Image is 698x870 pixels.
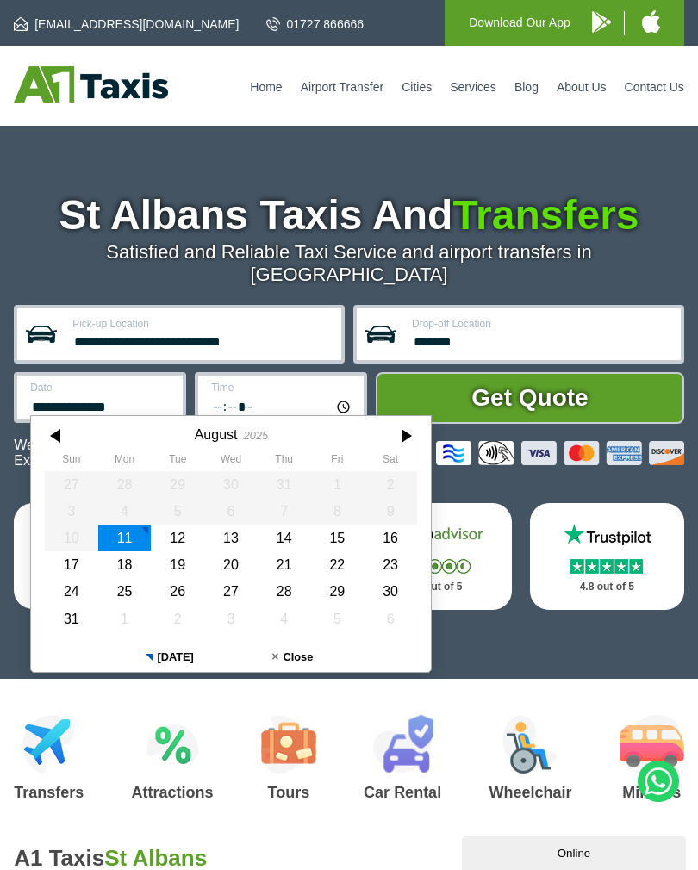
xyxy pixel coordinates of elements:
[549,576,665,598] p: 4.8 out of 5
[364,785,441,800] h3: Car Rental
[514,80,539,94] a: Blog
[620,715,684,774] img: Minibus
[258,498,311,525] div: 07 August 2025
[377,576,493,598] p: 4.8 out of 5
[301,80,383,94] a: Airport Transfer
[45,453,98,470] th: Sunday
[14,438,423,469] p: We Now Accept Card & Contactless Payment In
[244,429,268,442] div: 2025
[625,80,684,94] a: Contact Us
[109,643,232,672] button: [DATE]
[132,785,214,800] h3: Attractions
[452,192,639,238] span: Transfers
[98,578,152,605] div: 25 August 2025
[45,471,98,498] div: 27 July 2025
[45,498,98,525] div: 03 August 2025
[311,606,365,632] div: 05 September 2025
[98,525,152,551] div: 11 August 2025
[555,522,658,548] img: Trustpilot
[530,503,684,610] a: Trustpilot Stars 4.8 out of 5
[383,522,487,548] img: Tripadvisor
[14,16,239,33] a: [EMAIL_ADDRESS][DOMAIN_NAME]
[592,11,611,33] img: A1 Taxis Android App
[436,441,684,465] img: Credit And Debit Cards
[258,525,311,551] div: 14 August 2025
[152,578,205,605] div: 26 August 2025
[364,498,417,525] div: 09 August 2025
[211,382,353,393] label: Time
[261,715,316,774] img: Tours
[364,453,417,470] th: Saturday
[364,471,417,498] div: 02 August 2025
[402,80,432,94] a: Cities
[261,785,316,800] h3: Tours
[152,606,205,632] div: 02 September 2025
[358,503,512,610] a: Tripadvisor Stars 4.8 out of 5
[399,559,471,574] img: Stars
[14,241,684,286] p: Satisfied and Reliable Taxi Service and airport transfers in [GEOGRAPHIC_DATA]
[450,80,496,94] a: Services
[45,551,98,578] div: 17 August 2025
[146,715,199,774] img: Attractions
[311,453,365,470] th: Friday
[462,832,689,870] iframe: chat widget
[45,525,98,551] div: 10 August 2025
[152,453,205,470] th: Tuesday
[14,438,394,468] span: The Car at No Extra Charge.
[620,785,684,800] h3: Minibus
[152,471,205,498] div: 29 July 2025
[412,319,670,329] label: Drop-off Location
[311,578,365,605] div: 29 August 2025
[204,551,258,578] div: 20 August 2025
[204,453,258,470] th: Wednesday
[98,453,152,470] th: Monday
[364,525,417,551] div: 16 August 2025
[204,606,258,632] div: 03 September 2025
[266,16,365,33] a: 01727 866666
[14,195,684,236] h1: St Albans Taxis And
[152,551,205,578] div: 19 August 2025
[258,606,311,632] div: 04 September 2025
[98,551,152,578] div: 18 August 2025
[258,578,311,605] div: 28 August 2025
[311,498,365,525] div: 08 August 2025
[45,606,98,632] div: 31 August 2025
[250,80,282,94] a: Home
[570,559,643,574] img: Stars
[98,498,152,525] div: 04 August 2025
[14,785,84,800] h3: Transfers
[642,10,660,33] img: A1 Taxis iPhone App
[489,785,571,800] h3: Wheelchair
[204,498,258,525] div: 06 August 2025
[364,551,417,578] div: 23 August 2025
[557,80,607,94] a: About Us
[502,715,558,774] img: Wheelchair
[98,606,152,632] div: 01 September 2025
[469,12,570,34] p: Download Our App
[22,715,75,774] img: Airport Transfers
[98,471,152,498] div: 28 July 2025
[152,525,205,551] div: 12 August 2025
[372,715,433,774] img: Car Rental
[231,643,354,672] button: Close
[376,372,684,424] button: Get Quote
[195,426,238,443] div: August
[311,551,365,578] div: 22 August 2025
[364,578,417,605] div: 30 August 2025
[14,503,168,609] a: Reviews.io Stars 4.8 out of 5
[258,453,311,470] th: Thursday
[30,382,172,393] label: Date
[364,606,417,632] div: 06 September 2025
[311,525,365,551] div: 15 August 2025
[14,66,168,103] img: A1 Taxis St Albans LTD
[204,578,258,605] div: 27 August 2025
[204,525,258,551] div: 13 August 2025
[72,319,331,329] label: Pick-up Location
[45,578,98,605] div: 24 August 2025
[258,551,311,578] div: 21 August 2025
[152,498,205,525] div: 05 August 2025
[258,471,311,498] div: 31 July 2025
[204,471,258,498] div: 30 July 2025
[311,471,365,498] div: 01 August 2025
